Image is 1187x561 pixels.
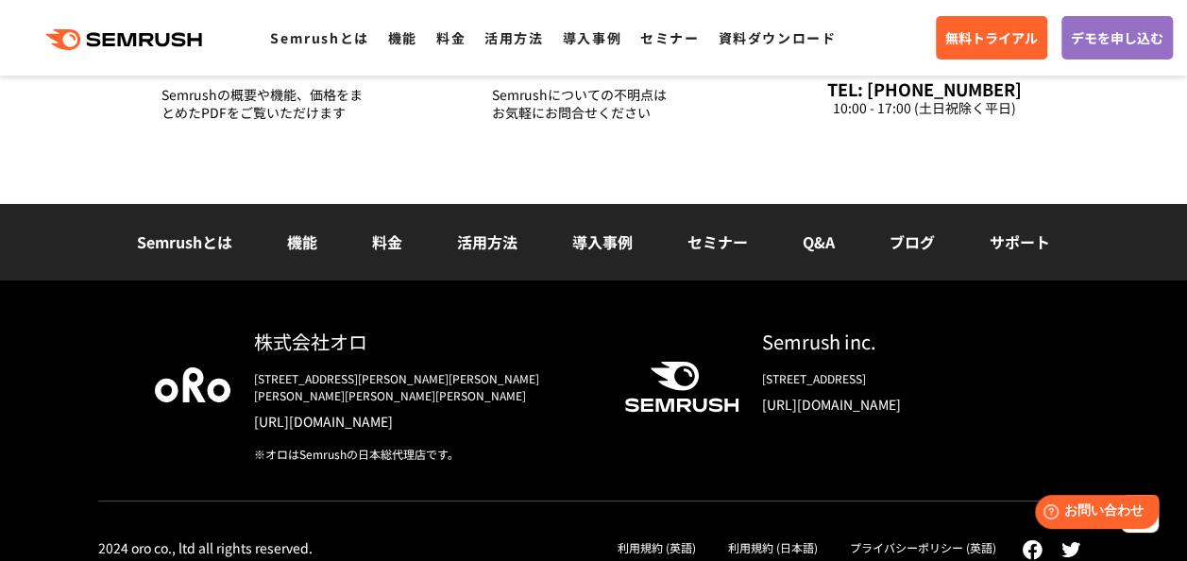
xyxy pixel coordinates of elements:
[762,328,1033,355] div: Semrush inc.
[803,230,835,253] a: Q&A
[1061,542,1080,557] img: twitter
[137,230,232,253] a: Semrushとは
[254,446,594,463] div: ※オロはSemrushの日本総代理店です。
[254,412,594,431] a: [URL][DOMAIN_NAME]
[161,86,365,122] div: Semrushの概要や機能、価格をまとめたPDFをご覧いただけます
[287,230,317,253] a: 機能
[270,28,368,47] a: Semrushとは
[890,230,935,253] a: ブログ
[850,539,996,555] a: プライバシーポリシー (英語)
[254,328,594,355] div: 株式会社オロ
[254,370,594,404] div: [STREET_ADDRESS][PERSON_NAME][PERSON_NAME][PERSON_NAME][PERSON_NAME][PERSON_NAME]
[572,230,633,253] a: 導入事例
[457,230,517,253] a: 活用方法
[762,395,1033,414] a: [URL][DOMAIN_NAME]
[718,28,836,47] a: 資料ダウンロード
[687,230,748,253] a: セミナー
[822,99,1026,117] div: 10:00 - 17:00 (土日祝除く平日)
[1022,539,1043,560] img: facebook
[945,27,1038,48] span: 無料トライアル
[640,28,699,47] a: セミナー
[563,28,621,47] a: 導入事例
[1071,27,1163,48] span: デモを申し込む
[492,86,696,122] div: Semrushについての不明点は お気軽にお問合せください
[936,16,1047,59] a: 無料トライアル
[990,230,1050,253] a: サポート
[372,230,402,253] a: 料金
[155,367,230,401] img: oro company
[98,539,313,556] div: 2024 oro co., ltd all rights reserved.
[484,28,543,47] a: 活用方法
[762,370,1033,387] div: [STREET_ADDRESS]
[388,28,417,47] a: 機能
[1019,487,1166,540] iframe: Help widget launcher
[822,78,1026,99] div: TEL: [PHONE_NUMBER]
[436,28,466,47] a: 料金
[1061,16,1173,59] a: デモを申し込む
[618,539,696,555] a: 利用規約 (英語)
[728,539,818,555] a: 利用規約 (日本語)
